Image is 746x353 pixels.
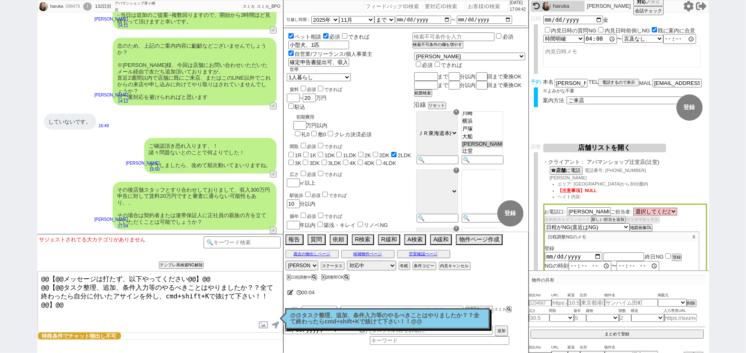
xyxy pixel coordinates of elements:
[687,300,696,307] button: 削除
[288,41,349,49] input: ペットの種類・匹数
[365,1,422,11] input: フィードバックID検索
[550,175,587,180] span: [PERSON_NAME]
[645,254,664,260] span: 終日NG
[556,167,566,173] b: 店舗
[287,190,413,208] div: 分以内
[462,117,503,125] option: 横浜
[365,152,371,158] label: 2K
[340,34,370,40] label: できれば
[383,160,396,166] label: 4LDK
[531,79,541,85] span: 予約
[378,234,400,245] button: R緩和
[287,170,413,187] div: ㎡以上
[558,181,648,186] span: エリア: [GEOGRAPHIC_DATA]から30分圏内
[414,72,525,81] div: まで 分以内
[558,194,582,199] span: ヘイト内容:
[318,143,323,148] input: できれば
[619,314,631,322] input: 2
[580,292,605,299] span: 住所
[544,209,565,215] span: お電話口:
[630,224,653,232] button: 地図画像DL
[414,101,426,108] span: 沿線
[398,152,411,158] label: 2LDK
[635,8,662,14] span: 会話チェック
[452,18,456,22] label: 〜
[83,2,92,11] div: !
[318,171,323,176] input: できれば
[568,344,580,351] span: 家賃
[543,144,666,152] button: 店舗リストを開く
[290,312,485,325] p: @@タスク整理、追加、条件入力等のやるべきことはやりましたか？？全て終わったらcmd+shift+Kで抜けて下さい！！@@
[316,214,342,219] label: できれば
[399,262,410,270] button: 冬眠
[465,306,475,313] button: 更新
[529,314,549,322] input: 30.5
[542,2,551,11] img: 0hH4LivkazFxthEAZ39llpZBFAFHFCYU4JGSQKKFxCGSNfJ1QaSSQIfVAWSXxecwRLHSFRfQdFSyttA2B9f0brL2YgSSxYJFZ...
[467,1,508,11] input: お客様ID検索
[95,92,128,99] p: [PERSON_NAME]
[39,236,204,243] div: サジェストされてる大カテゴリがありません
[543,97,565,103] span: 案内方法
[558,188,597,193] span: 【注意事項】NULL
[113,38,277,105] div: 念のため、上記のご案内内容に齟齬などございませんでしょうか？ ※[PERSON_NAME]様、今回は店舗にお問い合わせいただいたメール経由で友だち追加頂いておりますが、 直近2週間以内で店舗に既...
[307,172,316,177] span: 必須
[290,85,342,93] div: 賃料
[424,1,465,11] input: 要対応ID検索
[316,172,342,177] label: できれば
[591,216,626,223] button: 新しい担当を追加
[49,3,63,10] div: haruka
[529,292,551,299] span: 吹出No
[462,110,503,117] option: 川崎
[453,109,459,115] div: ☓
[529,300,551,306] input: 1234567
[99,123,109,129] p: 16:49
[568,299,580,307] input: 10.5
[587,159,707,165] span: アパマンショップ辻堂店(辻堂)
[126,160,160,167] p: [PERSON_NAME]
[543,34,707,44] div: 〜
[287,275,320,280] div: 日程調整中
[545,261,699,271] div: 〜
[631,308,664,314] span: 構造
[290,66,413,73] div: 世帯
[321,193,347,198] label: できれば
[658,292,669,299] span: 掲載元
[586,308,619,314] span: 建物
[493,307,506,312] span: スミカ
[545,245,555,251] span: 登録
[529,275,705,285] p: 物件の共有
[462,147,503,155] option: 辻堂
[605,344,658,351] span: 物件名
[159,261,204,269] button: テンプレ再検索NG解除
[453,226,459,232] div: ☓
[288,58,349,66] input: 詳細
[324,222,356,228] label: 築浅・キレイ
[689,232,698,242] p: X
[397,250,450,258] button: 空室確認ページ
[286,234,304,245] button: 報告
[310,152,316,158] label: 1K
[343,152,356,158] label: 1LDK
[531,330,704,339] button: まとめて登録
[414,81,525,89] div: まで 分以内
[295,160,302,166] label: 3K
[574,314,586,322] input: 5
[414,89,432,97] button: 範囲検索
[417,214,458,222] input: 🔍
[297,114,372,120] div: 初期費用
[549,308,574,314] span: 間取
[439,262,471,270] button: 内見キャンセル
[63,3,82,10] div: 598479
[553,3,583,9] div: haruka
[417,156,458,164] input: 🔍
[307,214,316,219] span: 必須
[529,308,549,314] span: 広さ
[321,274,326,280] button: X
[587,3,631,9] p: [PERSON_NAME]
[95,23,128,29] p: 14:11
[39,2,48,11] img: 0hH4LivkazFxthEAZ39llpZBFAFHFCYU4JGSQKKFxCGSNfJ1QaSSQIfVAWSXxecwRLHSFRfQdFSyttA2B9f0brL2YgSSxYJFZ...
[585,168,646,173] span: 電話番号: [PHONE_NUMBER]
[290,190,413,199] div: 駅徒歩
[115,0,156,13] div: アパマンショップ茅ヶ崎店
[497,200,524,227] button: 登録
